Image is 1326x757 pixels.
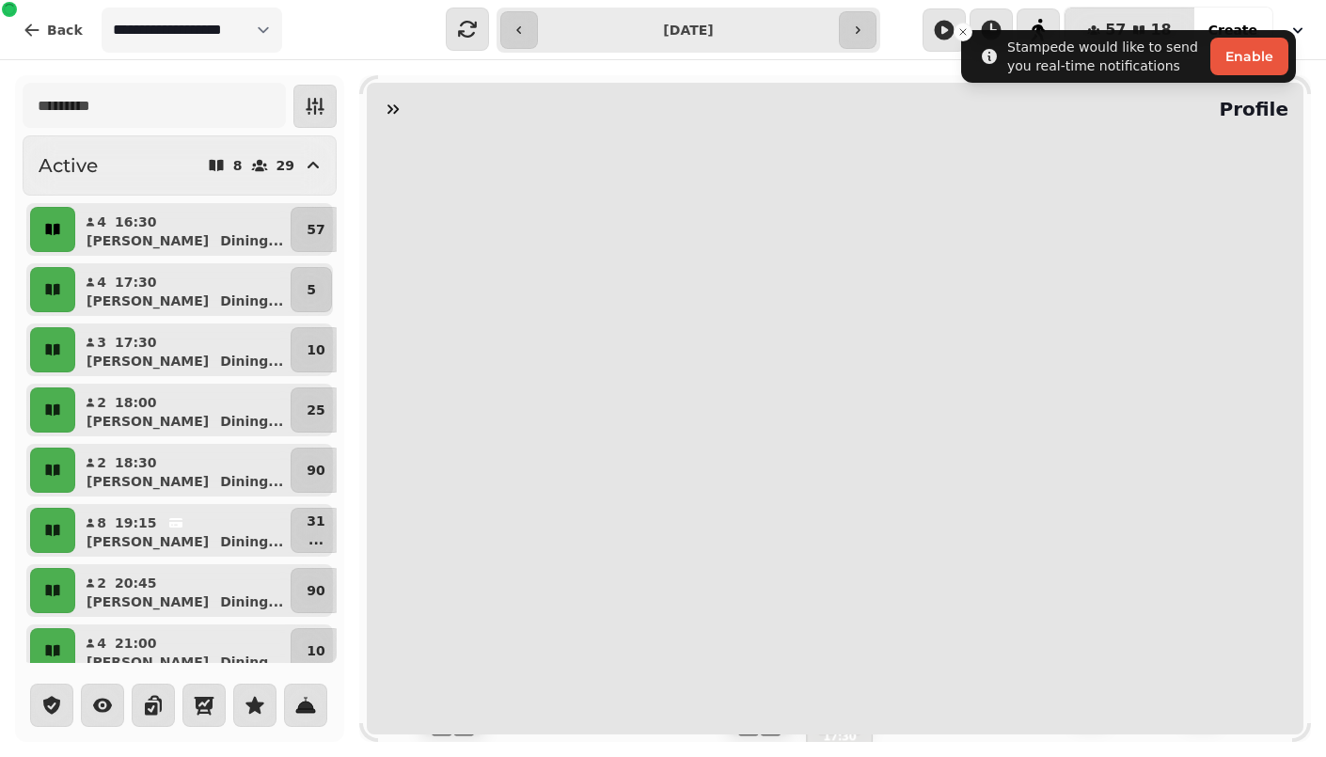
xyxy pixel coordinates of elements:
[307,512,324,530] p: 31
[220,472,283,491] p: Dining ...
[220,352,283,371] p: Dining ...
[1210,38,1288,75] button: Enable
[307,461,324,480] p: 90
[87,472,209,491] p: [PERSON_NAME]
[291,327,340,372] button: 10
[115,634,157,653] p: 21:00
[307,401,324,419] p: 25
[87,653,209,671] p: [PERSON_NAME]
[115,273,157,292] p: 17:30
[87,532,209,551] p: [PERSON_NAME]
[220,412,283,431] p: Dining ...
[307,280,316,299] p: 5
[79,267,287,312] button: 417:30[PERSON_NAME]Dining...
[8,8,98,53] button: Back
[307,581,324,600] p: 90
[96,634,107,653] p: 4
[79,327,287,372] button: 317:30[PERSON_NAME]Dining...
[307,641,324,660] p: 10
[96,574,107,592] p: 2
[79,448,287,493] button: 218:30[PERSON_NAME]Dining...
[79,508,287,553] button: 819:15[PERSON_NAME]Dining...
[23,135,337,196] button: Active829
[96,513,107,532] p: 8
[1007,38,1203,75] div: Stampede would like to send you real-time notifications
[220,292,283,310] p: Dining ...
[87,292,209,310] p: [PERSON_NAME]
[307,530,324,549] p: ...
[115,393,157,412] p: 18:00
[954,23,972,41] button: Close toast
[39,152,98,179] h2: Active
[1193,8,1272,53] button: Create
[79,568,287,613] button: 220:45[PERSON_NAME]Dining...
[115,333,157,352] p: 17:30
[291,267,332,312] button: 5
[96,213,107,231] p: 4
[291,448,340,493] button: 90
[115,574,157,592] p: 20:45
[87,352,209,371] p: [PERSON_NAME]
[96,453,107,472] p: 2
[291,387,340,433] button: 25
[79,628,287,673] button: 421:00[PERSON_NAME]Dining...
[79,207,287,252] button: 416:30[PERSON_NAME]Dining...
[291,628,340,673] button: 10
[307,340,324,359] p: 10
[87,592,209,611] p: [PERSON_NAME]
[220,532,283,551] p: Dining ...
[87,412,209,431] p: [PERSON_NAME]
[291,568,340,613] button: 90
[220,592,283,611] p: Dining ...
[307,220,324,239] p: 57
[291,508,340,553] button: 31...
[115,453,157,472] p: 18:30
[115,513,157,532] p: 19:15
[96,333,107,352] p: 3
[220,231,283,250] p: Dining ...
[115,213,157,231] p: 16:30
[291,207,340,252] button: 57
[1065,8,1194,53] button: 5718
[233,159,243,172] p: 8
[47,24,83,37] span: Back
[276,159,294,172] p: 29
[220,653,283,671] p: Dining ...
[79,387,287,433] button: 218:00[PERSON_NAME]Dining...
[87,231,209,250] p: [PERSON_NAME]
[1211,96,1288,122] h2: Profile
[96,273,107,292] p: 4
[96,393,107,412] p: 2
